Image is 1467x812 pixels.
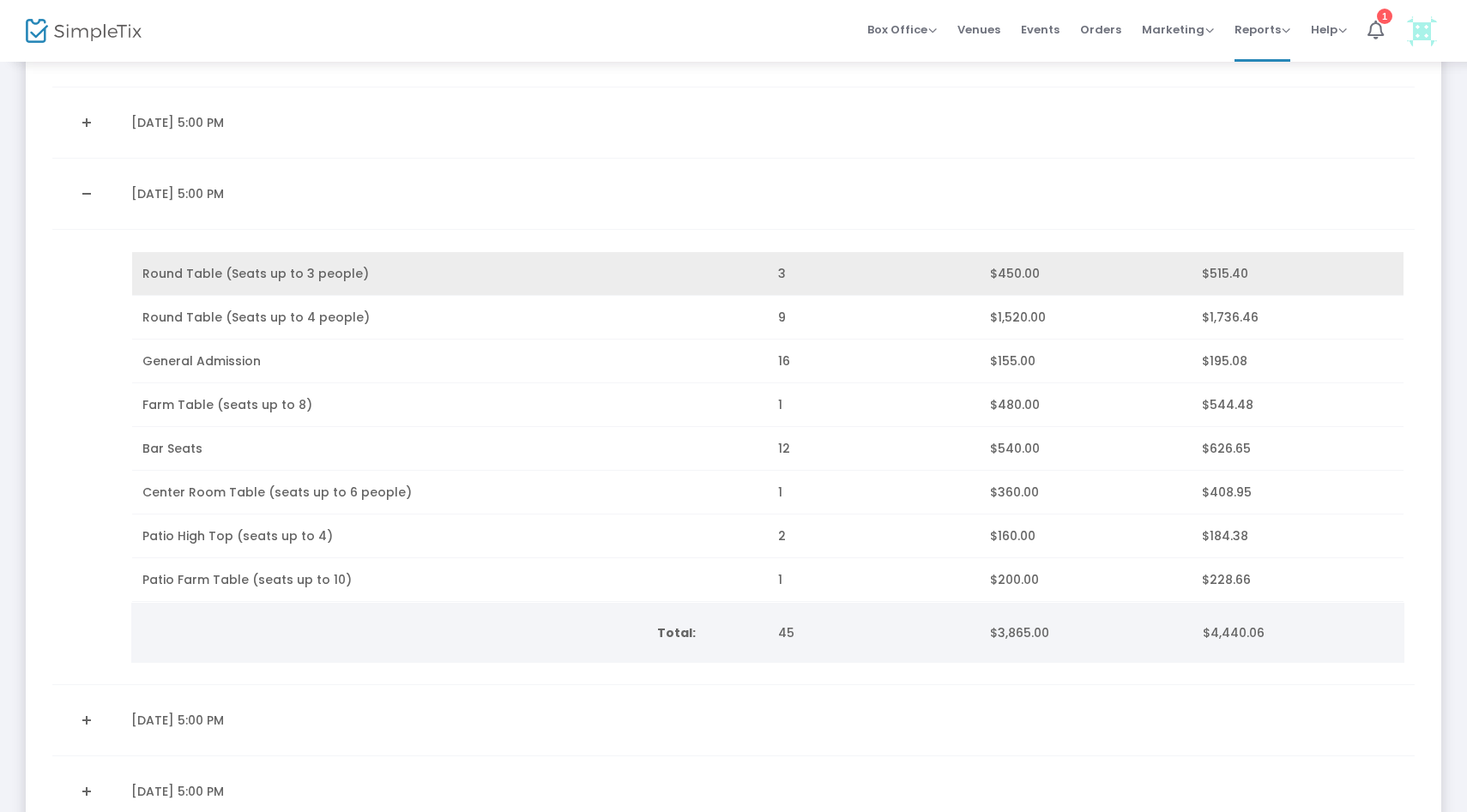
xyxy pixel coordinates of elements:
[142,396,312,413] span: Farm Table (seats up to 8)
[142,265,369,282] span: Round Table (Seats up to 3 people)
[990,396,1040,413] span: $480.00
[778,527,786,544] span: 2
[121,685,768,756] td: [DATE] 5:00 PM
[1235,21,1290,38] span: Reports
[1202,396,1253,413] span: $544.48
[990,624,1049,641] span: $3,865.00
[63,778,111,805] a: Expand Details
[142,309,370,326] span: Round Table (Seats up to 4 people)
[132,252,1404,602] div: Data table
[1202,484,1252,501] span: $408.95
[957,8,1000,51] span: Venues
[1202,309,1259,326] span: $1,736.46
[142,571,352,588] span: Patio Farm Table (seats up to 10)
[1202,352,1247,370] span: $195.08
[778,396,782,413] span: 1
[778,309,786,326] span: 9
[63,707,111,734] a: Expand Details
[1202,440,1251,457] span: $626.65
[867,21,937,38] span: Box Office
[1203,624,1265,641] span: $4,440.06
[1377,9,1392,24] div: 1
[990,571,1039,588] span: $200.00
[1202,527,1248,544] span: $184.38
[990,440,1040,457] span: $540.00
[1202,571,1251,588] span: $228.66
[1080,8,1121,51] span: Orders
[657,624,696,641] b: Total:
[1311,21,1347,38] span: Help
[1142,21,1214,38] span: Marketing
[63,109,111,136] a: Expand Details
[990,352,1035,370] span: $155.00
[1202,265,1248,282] span: $515.40
[63,180,111,208] a: Collapse Details
[778,352,790,370] span: 16
[121,87,768,159] td: [DATE] 5:00 PM
[990,309,1046,326] span: $1,520.00
[121,159,768,230] td: [DATE] 5:00 PM
[142,484,412,501] span: Center Room Table (seats up to 6 people)
[142,352,261,370] span: General Admission
[142,440,202,457] span: Bar Seats
[990,265,1040,282] span: $450.00
[778,265,786,282] span: 3
[990,484,1039,501] span: $360.00
[142,527,333,544] span: Patio High Top (seats up to 4)
[1021,8,1059,51] span: Events
[778,440,790,457] span: 12
[990,527,1035,544] span: $160.00
[778,484,782,501] span: 1
[778,571,782,588] span: 1
[778,624,794,641] span: 45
